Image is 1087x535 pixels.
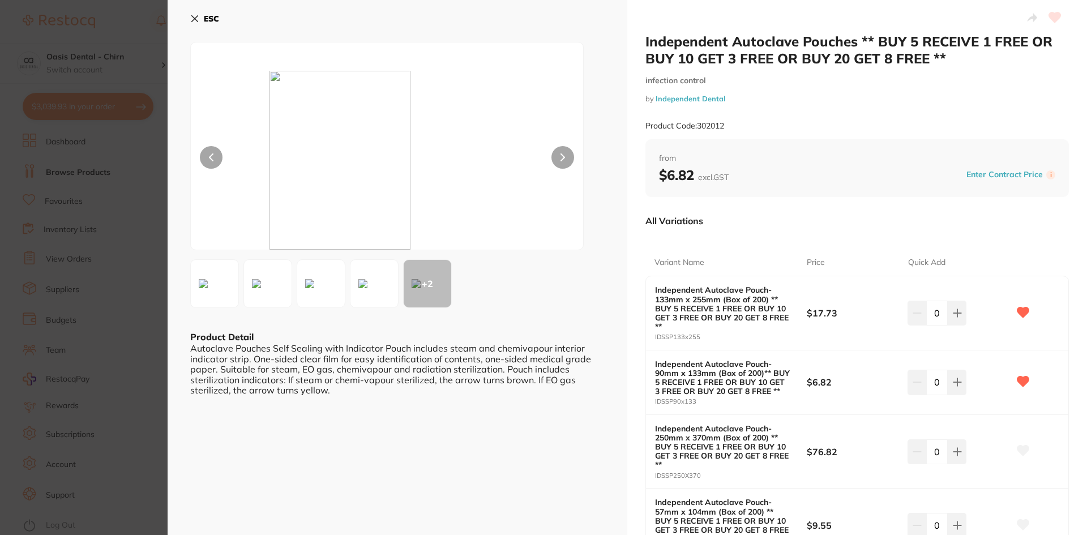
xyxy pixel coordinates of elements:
[404,260,451,307] div: + 2
[655,333,807,341] small: IDSSP133x255
[645,215,703,226] p: All Variations
[656,94,725,103] a: Independent Dental
[908,257,945,268] p: Quick Add
[645,76,1069,85] small: infection control
[807,257,825,268] p: Price
[807,307,898,319] b: $17.73
[807,376,898,388] b: $6.82
[354,275,372,293] img: cm9kdWN0LmpwZw
[698,172,729,182] span: excl. GST
[655,398,807,405] small: IDSSP90x133
[301,275,319,293] img: My5qcGc
[807,519,898,532] b: $9.55
[645,33,1069,67] h2: Independent Autoclave Pouches ** BUY 5 RECEIVE 1 FREE OR BUY 10 GET 3 FREE OR BUY 20 GET 8 FREE **
[963,169,1046,180] button: Enter Contract Price
[190,343,605,395] div: Autoclave Pouches Self Sealing with Indicator Pouch includes steam and chemivapour interior indic...
[204,14,219,24] b: ESC
[194,275,212,293] img: Ny5qcGc
[654,257,704,268] p: Variant Name
[655,472,807,480] small: IDSSP250X370
[655,359,791,396] b: Independent Autoclave Pouch- 90mm x 133mm (Box of 200)** BUY 5 RECEIVE 1 FREE OR BUY 10 GET 3 FRE...
[1046,170,1055,179] label: i
[655,285,791,331] b: Independent Autoclave Pouch- 133mm x 255mm (Box of 200) ** BUY 5 RECEIVE 1 FREE OR BUY 10 GET 3 F...
[807,446,898,458] b: $76.82
[655,424,791,469] b: Independent Autoclave Pouch- 250mm x 370mm (Box of 200) ** BUY 5 RECEIVE 1 FREE OR BUY 10 GET 3 F...
[659,153,1055,164] span: from
[190,331,254,343] b: Product Detail
[269,71,505,250] img: Ny5qcGc
[659,166,729,183] b: $6.82
[190,9,219,28] button: ESC
[645,121,724,131] small: Product Code: 302012
[645,95,1069,103] small: by
[247,275,266,293] img: Ni5qcGc
[403,259,452,308] button: +2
